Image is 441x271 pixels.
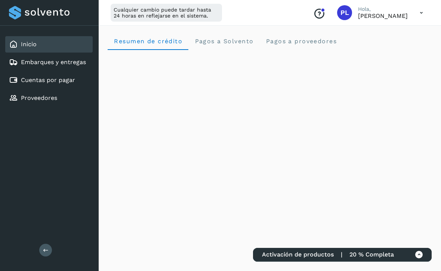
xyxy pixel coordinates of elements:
a: Proveedores [21,94,57,101]
span: Activación de productos [262,251,334,258]
a: Cuentas por pagar [21,76,75,83]
a: Inicio [21,41,37,48]
span: Pagos a proveedores [265,38,337,45]
div: Embarques y entregas [5,54,93,70]
div: Activación de productos | 20 % Completa [253,248,432,262]
span: Resumen de crédito [114,38,182,45]
div: Cualquier cambio puede tardar hasta 24 horas en reflejarse en el sistema. [111,4,222,22]
div: Proveedores [5,90,93,106]
span: 20 % Completa [349,251,394,258]
p: PATRICIA LIBERTAD TORRES [358,12,408,19]
div: Inicio [5,36,93,53]
div: Cuentas por pagar [5,72,93,88]
a: Embarques y entregas [21,59,86,66]
span: Pagos a Solvento [194,38,253,45]
span: | [341,251,342,258]
p: Hola, [358,6,408,12]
